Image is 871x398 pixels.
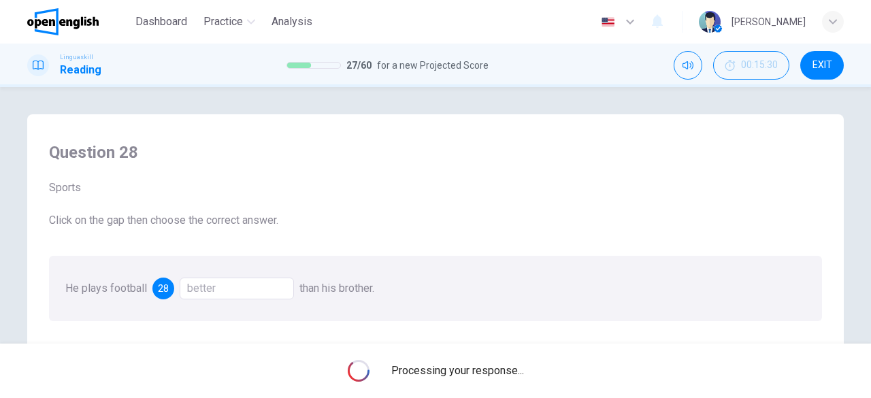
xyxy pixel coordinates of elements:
span: for a new Projected Score [377,57,489,73]
h4: Question 28 [49,142,822,163]
a: OpenEnglish logo [27,8,130,35]
span: Practice [203,14,243,30]
span: 27 / 60 [346,57,372,73]
button: Analysis [266,10,318,34]
span: Sports [49,180,822,196]
button: Dashboard [130,10,193,34]
span: Analysis [272,14,312,30]
span: Dashboard [135,14,187,30]
h1: Reading [60,62,101,78]
img: en [599,17,617,27]
span: 28 [158,284,169,293]
span: EXIT [812,60,832,71]
img: Profile picture [699,11,721,33]
img: OpenEnglish logo [27,8,99,35]
div: [PERSON_NAME] [732,14,806,30]
span: Processing your response... [391,363,524,379]
button: 00:15:30 [713,51,789,80]
div: better [180,278,294,299]
span: Linguaskill [60,52,93,62]
span: than his brother. [299,282,374,295]
button: EXIT [800,51,844,80]
span: 00:15:30 [741,60,778,71]
div: Hide [713,51,789,80]
span: He plays football [65,282,147,295]
button: Practice [198,10,261,34]
div: Mute [674,51,702,80]
span: Click on the gap then choose the correct answer. [49,212,822,229]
